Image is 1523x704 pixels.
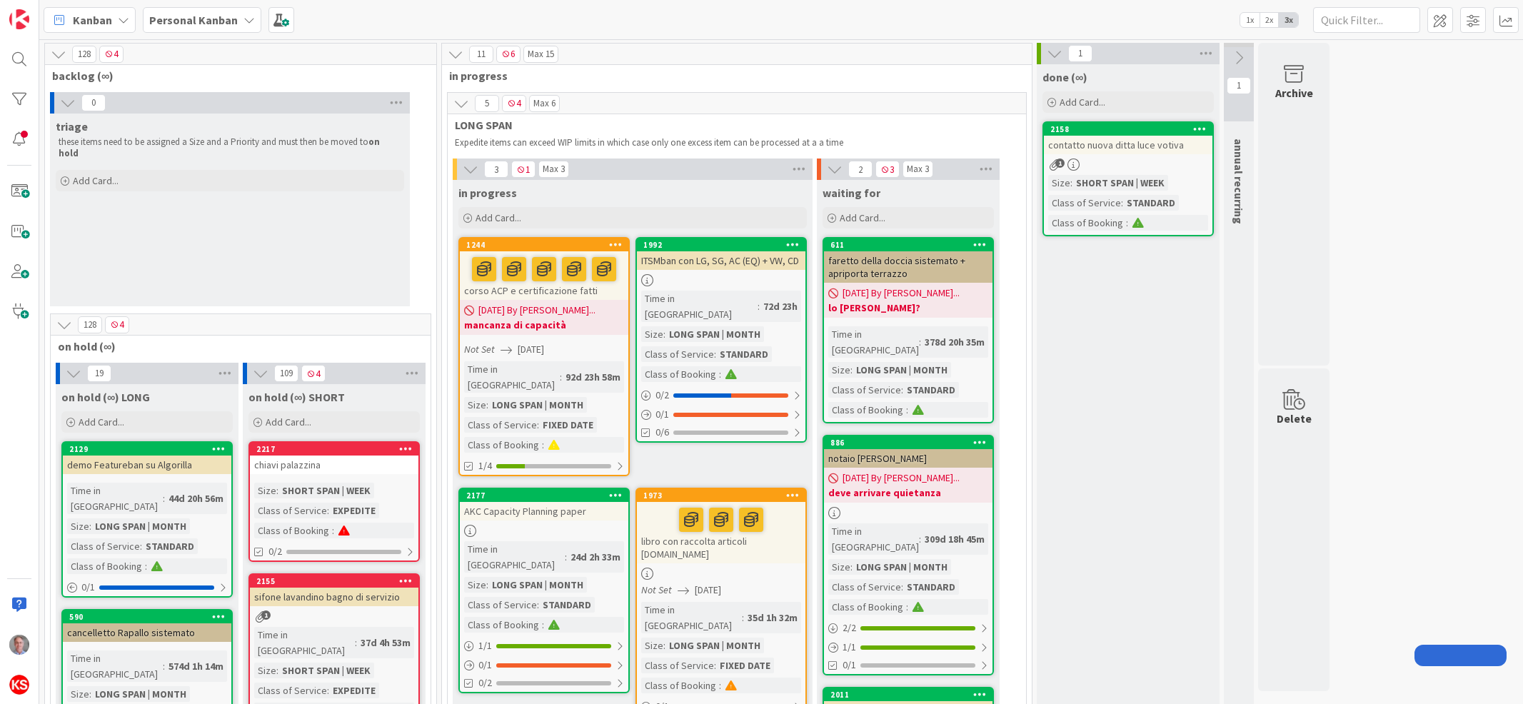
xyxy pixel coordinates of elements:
[824,619,992,637] div: 2/2
[1048,195,1121,211] div: Class of Service
[63,443,231,456] div: 2129
[250,456,418,474] div: chiavi palazzina
[67,483,163,514] div: Time in [GEOGRAPHIC_DATA]
[637,489,805,502] div: 1973
[830,690,992,700] div: 2011
[1240,13,1260,27] span: 1x
[853,559,951,575] div: LONG SPAN | MONTH
[478,303,595,318] span: [DATE] By [PERSON_NAME]...
[464,577,486,593] div: Size
[464,417,537,433] div: Class of Service
[1048,215,1126,231] div: Class of Booking
[1260,13,1279,27] span: 2x
[537,417,539,433] span: :
[560,369,562,385] span: :
[466,491,628,501] div: 2177
[1232,139,1246,224] span: annual recurring
[1044,123,1212,136] div: 2158
[1072,175,1168,191] div: SHORT SPAN | WEEK
[641,638,663,653] div: Size
[840,211,885,224] span: Add Card...
[641,583,672,596] i: Not Set
[63,623,231,642] div: cancelletto Rapallo sistemato
[823,435,994,675] a: 886notaio [PERSON_NAME][DATE] By [PERSON_NAME]...deve arrivare quietanzaTime in [GEOGRAPHIC_DATA]...
[714,658,716,673] span: :
[9,635,29,655] img: MR
[641,291,758,322] div: Time in [GEOGRAPHIC_DATA]
[824,449,992,468] div: notaio [PERSON_NAME]
[268,544,282,559] span: 0/2
[486,577,488,593] span: :
[828,486,988,500] b: deve arrivare quietanza
[276,663,278,678] span: :
[518,342,544,357] span: [DATE]
[655,407,669,422] span: 0 / 1
[824,688,992,701] div: 2011
[460,238,628,300] div: 1244corso ACP e certificazione fatti
[476,211,521,224] span: Add Card...
[142,538,198,554] div: STANDARD
[906,599,908,615] span: :
[248,390,345,404] span: on hold (∞) SHORT
[140,538,142,554] span: :
[254,627,355,658] div: Time in [GEOGRAPHIC_DATA]
[824,638,992,656] div: 1/1
[464,597,537,613] div: Class of Service
[565,549,567,565] span: :
[486,397,488,413] span: :
[475,95,499,112] span: 5
[1121,195,1123,211] span: :
[828,559,850,575] div: Size
[256,576,418,586] div: 2155
[69,444,231,454] div: 2129
[496,46,521,63] span: 6
[828,402,906,418] div: Class of Booking
[824,436,992,449] div: 886
[250,575,418,606] div: 2155sifone lavandino bagno di servizio
[332,523,334,538] span: :
[719,366,721,382] span: :
[458,488,630,693] a: 2177AKC Capacity Planning paperTime in [GEOGRAPHIC_DATA]:24d 2h 33mSize:LONG SPAN | MONTHClass of...
[539,417,597,433] div: FIXED DATE
[828,301,988,315] b: lo [PERSON_NAME]?
[329,503,379,518] div: EXPEDITE
[266,416,311,428] span: Add Card...
[824,436,992,468] div: 886notaio [PERSON_NAME]
[99,46,124,63] span: 4
[919,334,921,350] span: :
[464,617,542,633] div: Class of Booking
[830,438,992,448] div: 886
[1042,121,1214,236] a: 2158contatto nuova ditta luce votivaSize:SHORT SPAN | WEEKClass of Service:STANDARDClass of Booking:
[828,579,901,595] div: Class of Service
[250,443,418,474] div: 2217chiavi palazzina
[165,658,227,674] div: 574d 1h 14m
[1279,13,1298,27] span: 3x
[823,186,880,200] span: waiting for
[149,13,238,27] b: Personal Kanban
[488,577,587,593] div: LONG SPAN | MONTH
[637,386,805,404] div: 0/2
[828,523,919,555] div: Time in [GEOGRAPHIC_DATA]
[67,538,140,554] div: Class of Service
[542,437,544,453] span: :
[464,318,624,332] b: mancanza di capacità
[637,502,805,563] div: libro con raccolta articoli [DOMAIN_NAME]
[469,46,493,63] span: 11
[502,95,526,112] span: 4
[254,503,327,518] div: Class of Service
[58,339,413,353] span: on hold (∞)
[848,161,873,178] span: 2
[464,343,495,356] i: Not Set
[850,559,853,575] span: :
[276,483,278,498] span: :
[665,638,764,653] div: LONG SPAN | MONTH
[824,238,992,251] div: 611
[254,663,276,678] div: Size
[744,610,801,625] div: 35d 1h 32m
[278,663,374,678] div: SHORT SPAN | WEEK
[1313,7,1420,33] input: Quick Filter...
[67,518,89,534] div: Size
[543,166,565,173] div: Max 3
[1126,215,1128,231] span: :
[9,675,29,695] img: avatar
